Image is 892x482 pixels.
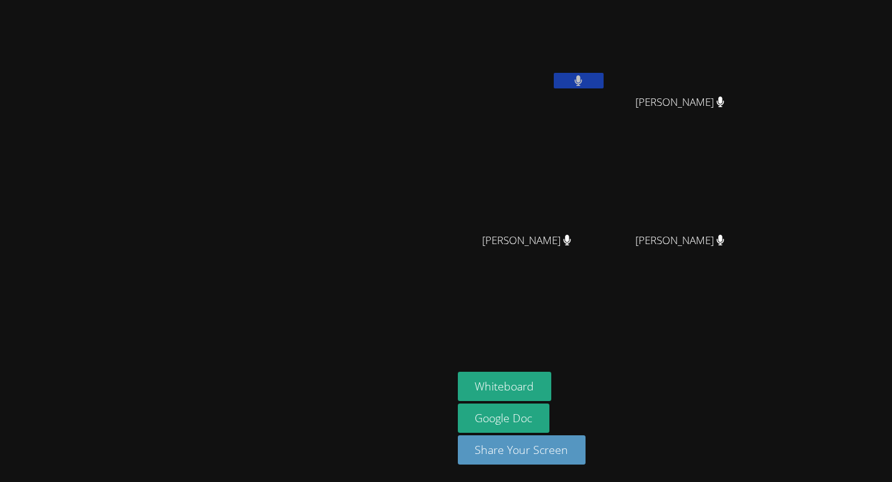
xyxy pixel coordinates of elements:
button: Whiteboard [458,372,552,401]
a: Google Doc [458,404,550,433]
span: [PERSON_NAME] [635,93,724,111]
span: [PERSON_NAME] [635,232,724,250]
span: [PERSON_NAME] [482,232,571,250]
button: Share Your Screen [458,435,586,465]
